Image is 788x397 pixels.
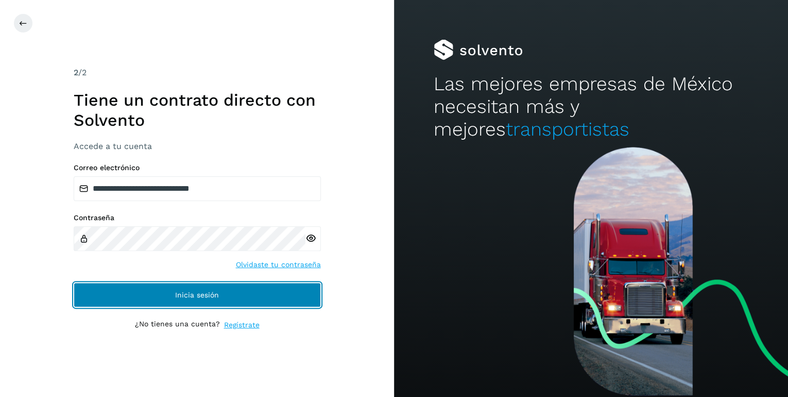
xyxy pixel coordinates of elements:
[74,90,321,130] h1: Tiene un contrato directo con Solvento
[74,141,321,151] h3: Accede a tu cuenta
[74,67,321,79] div: /2
[506,118,629,140] span: transportistas
[74,68,78,77] span: 2
[135,320,220,330] p: ¿No tienes una cuenta?
[74,213,321,222] label: Contraseña
[434,73,749,141] h2: Las mejores empresas de México necesitan más y mejores
[175,291,219,299] span: Inicia sesión
[224,320,260,330] a: Regístrate
[236,259,321,270] a: Olvidaste tu contraseña
[74,163,321,172] label: Correo electrónico
[74,283,321,307] button: Inicia sesión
